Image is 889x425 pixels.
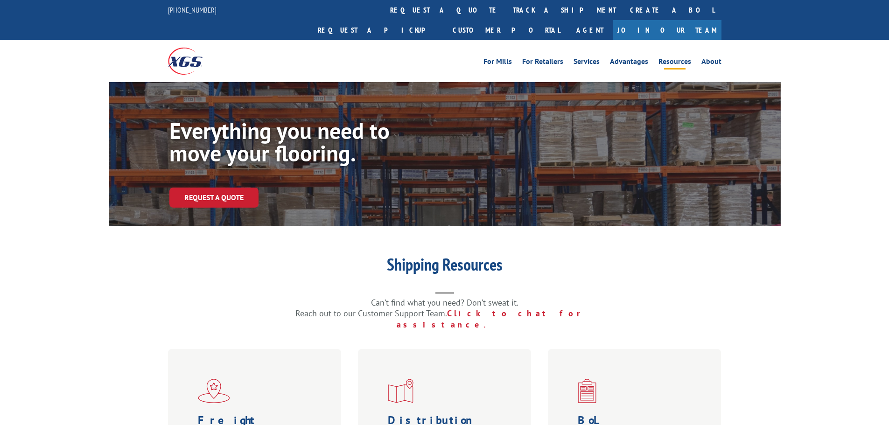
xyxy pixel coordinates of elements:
a: Advantages [610,58,648,68]
a: Join Our Team [613,20,721,40]
a: Request a Quote [169,188,259,208]
a: Customer Portal [446,20,567,40]
img: xgs-icon-flagship-distribution-model-red [198,379,230,403]
a: Agent [567,20,613,40]
a: Request a pickup [311,20,446,40]
a: About [701,58,721,68]
a: [PHONE_NUMBER] [168,5,217,14]
a: Resources [658,58,691,68]
a: For Retailers [522,58,563,68]
img: xgs-icon-bo-l-generator-red [578,379,596,403]
a: For Mills [483,58,512,68]
p: Can’t find what you need? Don’t sweat it. Reach out to our Customer Support Team. [258,297,631,330]
img: xgs-icon-distribution-map-red [388,379,413,403]
h1: Everything you need to move your flooring. [169,119,449,169]
h1: Shipping Resources [258,256,631,278]
a: Services [574,58,600,68]
a: Click to chat for assistance. [397,308,594,330]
